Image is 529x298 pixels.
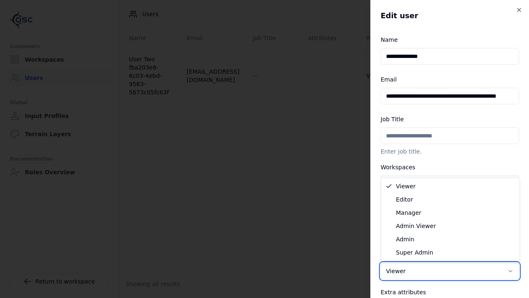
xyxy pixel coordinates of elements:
span: Viewer [396,182,416,190]
span: Super Admin [396,248,433,257]
span: Admin [396,235,415,243]
span: Admin Viewer [396,222,436,230]
span: Editor [396,195,413,204]
span: Manager [396,209,421,217]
